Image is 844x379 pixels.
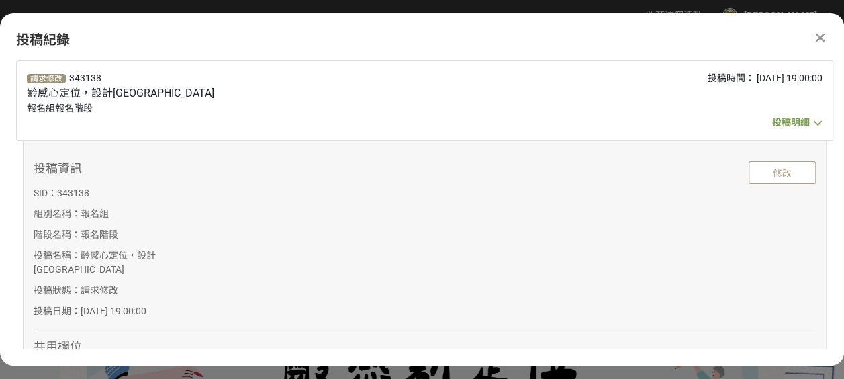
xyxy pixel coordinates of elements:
[81,285,118,296] span: 請求修改
[27,87,214,99] span: 齡感心定位，設計[GEOGRAPHIC_DATA]
[646,10,702,21] span: 收藏這個活動
[81,229,118,240] span: 報名階段
[34,306,81,317] span: 投稿日期：
[34,339,816,354] h3: 共用欄位
[34,285,81,296] span: 投稿狀態：
[34,250,156,275] span: 齡感心定位，設計[GEOGRAPHIC_DATA]
[34,187,57,198] span: SID：
[708,73,823,83] span: 投稿時間： [DATE] 19:00:00
[27,103,93,114] span: 報名組報名階段
[34,229,81,240] span: 階段名稱：
[772,117,810,128] span: 投稿明細
[81,208,109,219] span: 報名組
[57,187,89,198] span: 343138
[16,30,828,50] div: 投稿紀錄
[69,73,101,83] span: 343138
[81,306,146,317] span: [DATE] 19:00:00
[34,250,81,261] span: 投稿名稱：
[27,74,66,83] span: 請求修改
[34,161,229,176] h3: 投稿資訊
[34,208,81,219] span: 組別名稱：
[749,161,816,184] button: 修改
